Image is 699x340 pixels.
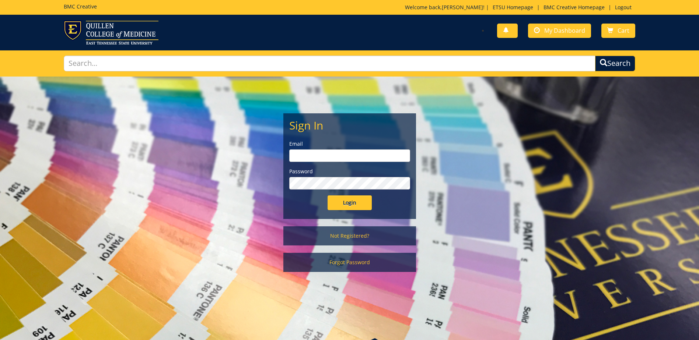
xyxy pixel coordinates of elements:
[611,4,635,11] a: Logout
[618,26,629,35] span: Cart
[489,4,537,11] a: ETSU Homepage
[64,4,97,9] h5: BMC Creative
[528,24,591,38] a: My Dashboard
[540,4,608,11] a: BMC Creative Homepage
[64,21,158,45] img: ETSU logo
[328,195,372,210] input: Login
[64,56,595,71] input: Search...
[289,140,410,148] label: Email
[405,4,635,11] p: Welcome back, ! | | |
[595,56,635,71] button: Search
[283,253,416,272] a: Forgot Password
[289,168,410,175] label: Password
[601,24,635,38] a: Cart
[289,119,410,131] h2: Sign In
[544,26,585,35] span: My Dashboard
[283,226,416,245] a: Not Registered?
[442,4,483,11] a: [PERSON_NAME]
